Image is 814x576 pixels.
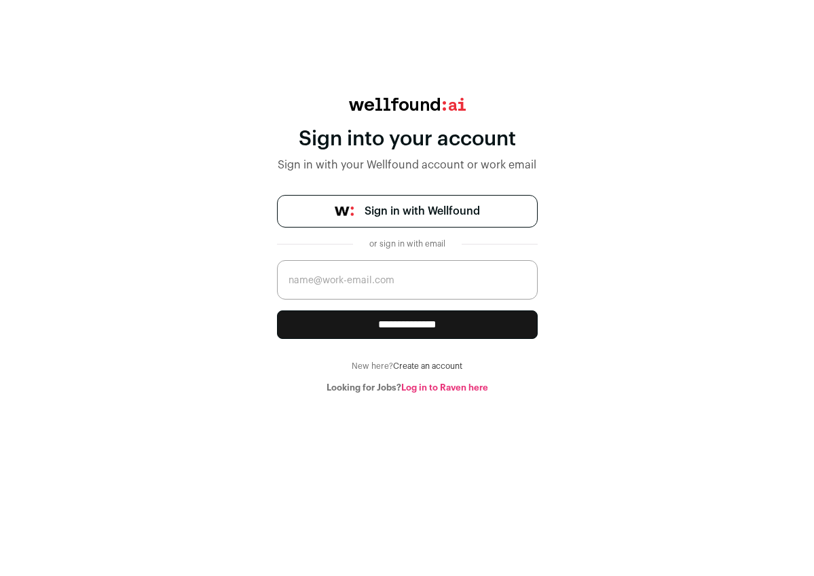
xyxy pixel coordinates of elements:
[335,206,354,216] img: wellfound-symbol-flush-black-fb3c872781a75f747ccb3a119075da62bfe97bd399995f84a933054e44a575c4.png
[401,383,488,392] a: Log in to Raven here
[364,238,451,249] div: or sign in with email
[393,362,462,370] a: Create an account
[277,260,538,300] input: name@work-email.com
[277,157,538,173] div: Sign in with your Wellfound account or work email
[365,203,480,219] span: Sign in with Wellfound
[277,361,538,372] div: New here?
[277,382,538,393] div: Looking for Jobs?
[277,195,538,228] a: Sign in with Wellfound
[277,127,538,151] div: Sign into your account
[349,98,466,111] img: wellfound:ai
